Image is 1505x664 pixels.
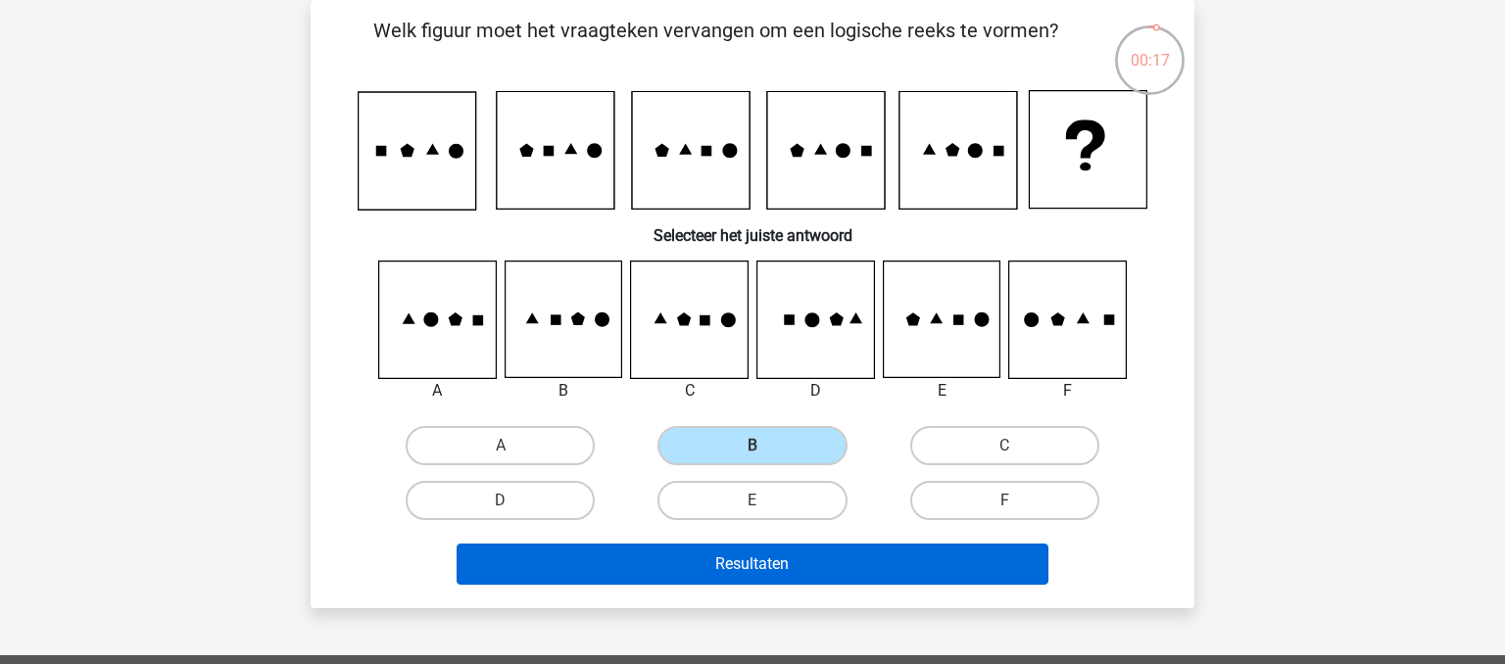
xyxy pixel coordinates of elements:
div: 00:17 [1113,24,1187,72]
div: A [364,379,511,403]
label: C [910,426,1099,465]
div: F [994,379,1141,403]
div: D [742,379,890,403]
h6: Selecteer het juiste antwoord [342,211,1163,245]
label: E [657,481,847,520]
label: F [910,481,1099,520]
label: A [406,426,595,465]
label: B [657,426,847,465]
div: E [868,379,1016,403]
div: C [615,379,763,403]
label: D [406,481,595,520]
div: B [490,379,638,403]
button: Resultaten [457,544,1049,585]
p: Welk figuur moet het vraagteken vervangen om een logische reeks te vormen? [342,16,1090,74]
